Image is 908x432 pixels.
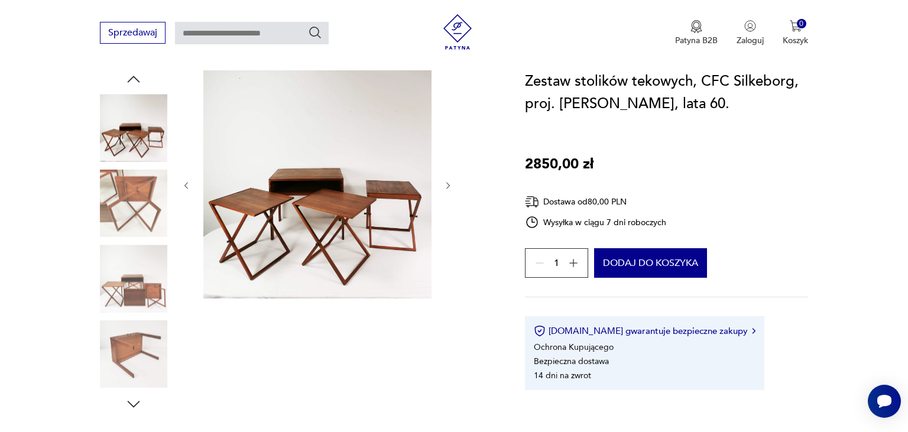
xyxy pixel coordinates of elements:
[525,153,594,176] p: 2850,00 zł
[525,215,667,229] div: Wysyłka w ciągu 7 dni roboczych
[554,259,559,267] span: 1
[790,20,802,32] img: Ikona koszyka
[100,320,167,388] img: Zdjęcie produktu Zestaw stolików tekowych, CFC Silkeborg, proj. I. Wikkelso, Dania, lata 60.
[525,70,808,115] h1: Zestaw stolików tekowych, CFC Silkeborg, proj. [PERSON_NAME], lata 60.
[534,370,591,381] li: 14 dni na zwrot
[737,20,764,46] button: Zaloguj
[100,245,167,312] img: Zdjęcie produktu Zestaw stolików tekowych, CFC Silkeborg, proj. I. Wikkelso, Dania, lata 60.
[737,35,764,46] p: Zaloguj
[525,194,667,209] div: Dostawa od 80,00 PLN
[690,20,702,33] img: Ikona medalu
[744,20,756,32] img: Ikonka użytkownika
[100,170,167,237] img: Zdjęcie produktu Zestaw stolików tekowych, CFC Silkeborg, proj. I. Wikkelso, Dania, lata 60.
[534,325,546,337] img: Ikona certyfikatu
[440,14,475,50] img: Patyna - sklep z meblami i dekoracjami vintage
[783,35,808,46] p: Koszyk
[534,356,609,367] li: Bezpieczna dostawa
[752,328,755,334] img: Ikona strzałki w prawo
[100,30,166,38] a: Sprzedawaj
[534,342,614,353] li: Ochrona Kupującego
[534,325,755,337] button: [DOMAIN_NAME] gwarantuje bezpieczne zakupy
[100,22,166,44] button: Sprzedawaj
[783,20,808,46] button: 0Koszyk
[675,20,718,46] button: Patyna B2B
[525,194,539,209] img: Ikona dostawy
[594,248,707,278] button: Dodaj do koszyka
[675,35,718,46] p: Patyna B2B
[675,20,718,46] a: Ikona medaluPatyna B2B
[308,25,322,40] button: Szukaj
[203,70,432,298] img: Zdjęcie produktu Zestaw stolików tekowych, CFC Silkeborg, proj. I. Wikkelso, Dania, lata 60.
[868,385,901,418] iframe: Smartsupp widget button
[100,94,167,161] img: Zdjęcie produktu Zestaw stolików tekowych, CFC Silkeborg, proj. I. Wikkelso, Dania, lata 60.
[797,19,807,29] div: 0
